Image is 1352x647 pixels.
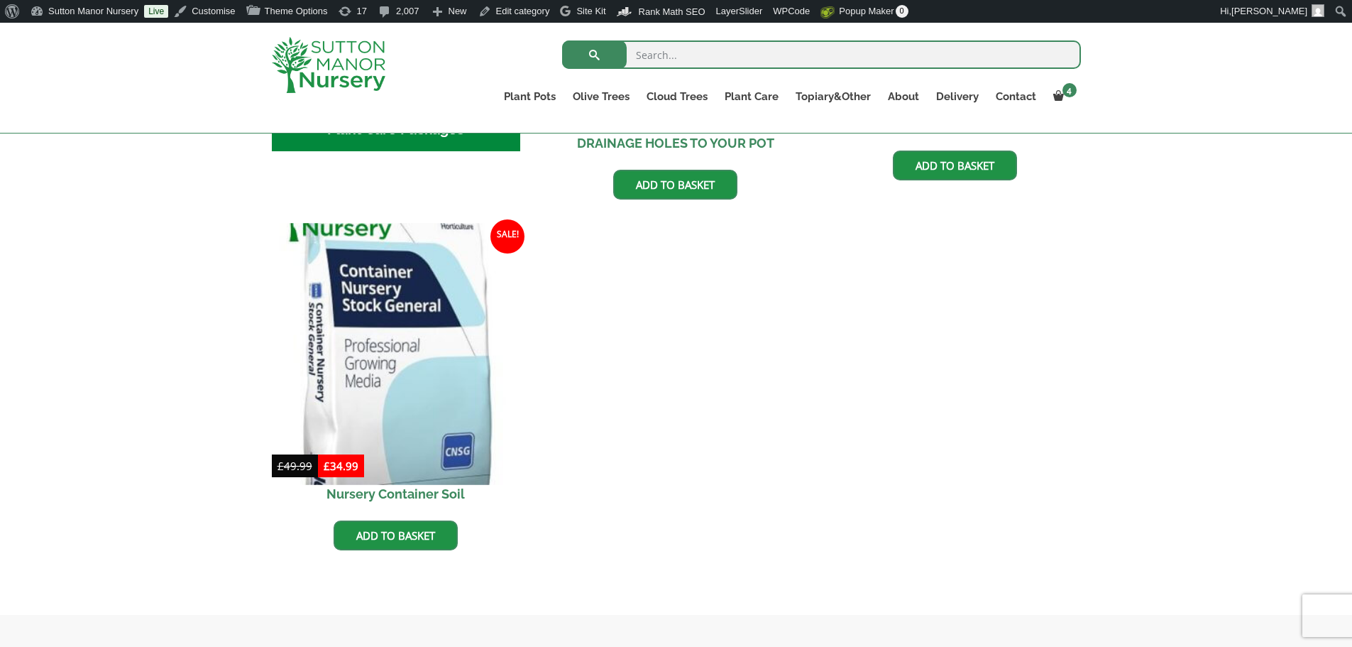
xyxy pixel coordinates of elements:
[272,478,521,510] h2: Nursery Container Soil
[490,219,524,254] span: Sale!
[613,170,737,200] a: Add to basket: “POTTING YOUR TREE & ADDING DRAINAGE HOLES TO YOUR POT”
[896,5,908,18] span: 0
[893,151,1017,180] a: Add to basket: “Horticultural Fleece”
[1062,83,1077,97] span: 4
[987,87,1045,107] a: Contact
[1231,6,1307,16] span: [PERSON_NAME]
[928,87,987,107] a: Delivery
[562,40,1081,69] input: Search...
[639,6,705,17] span: Rank Math SEO
[144,5,168,18] a: Live
[787,87,879,107] a: Topiary&Other
[576,6,605,16] span: Site Kit
[324,459,358,473] bdi: 34.99
[272,229,521,511] a: Sale! Nursery Container Soil
[495,87,564,107] a: Plant Pots
[277,459,312,473] bdi: 49.99
[879,87,928,107] a: About
[334,521,458,550] a: Add to basket: “Nursery Container Soil”
[277,459,284,473] span: £
[716,87,787,107] a: Plant Care
[272,37,385,93] img: logo
[564,87,638,107] a: Olive Trees
[1045,87,1081,107] a: 4
[324,459,330,473] span: £
[265,223,527,484] img: Nursery Container Soil
[638,87,716,107] a: Cloud Trees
